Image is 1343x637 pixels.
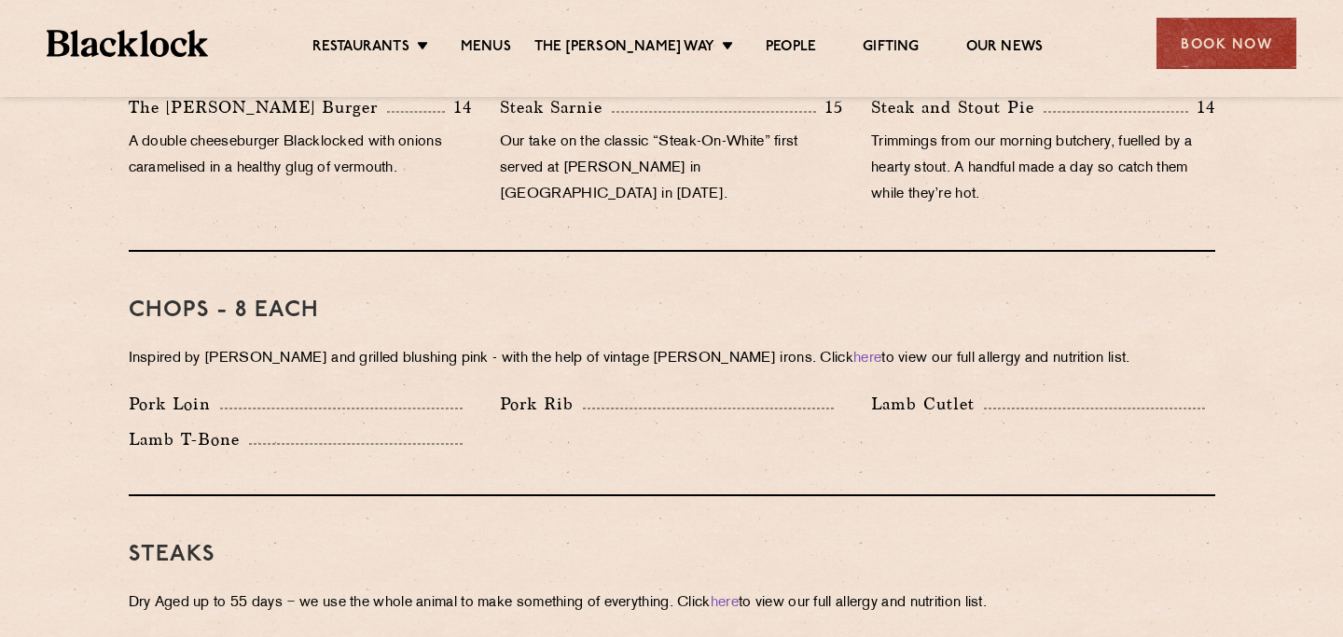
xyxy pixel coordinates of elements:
a: Gifting [863,38,919,59]
p: Pork Loin [129,391,220,417]
p: Pork Rib [500,391,583,417]
p: Lamb T-Bone [129,426,249,452]
p: Our take on the classic “Steak-On-White” first served at [PERSON_NAME] in [GEOGRAPHIC_DATA] in [D... [500,130,843,208]
p: Steak Sarnie [500,94,612,120]
p: 14 [445,95,472,119]
p: Trimmings from our morning butchery, fuelled by a hearty stout. A handful made a day so catch the... [871,130,1214,208]
p: Steak and Stout Pie [871,94,1044,120]
a: here [711,596,739,610]
a: Menus [461,38,511,59]
a: Restaurants [312,38,409,59]
p: Inspired by [PERSON_NAME] and grilled blushing pink - with the help of vintage [PERSON_NAME] iron... [129,346,1215,372]
p: Dry Aged up to 55 days − we use the whole animal to make something of everything. Click to view o... [129,590,1215,616]
p: 14 [1188,95,1215,119]
a: The [PERSON_NAME] Way [534,38,714,59]
p: 15 [816,95,843,119]
div: Book Now [1156,18,1296,69]
p: A double cheeseburger Blacklocked with onions caramelised in a healthy glug of vermouth. [129,130,472,182]
p: Lamb Cutlet [871,391,984,417]
h3: Chops - 8 each [129,298,1215,323]
h3: Steaks [129,543,1215,567]
a: here [853,352,881,366]
a: People [766,38,816,59]
p: The [PERSON_NAME] Burger [129,94,387,120]
a: Our News [966,38,1044,59]
img: BL_Textured_Logo-footer-cropped.svg [47,30,208,57]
